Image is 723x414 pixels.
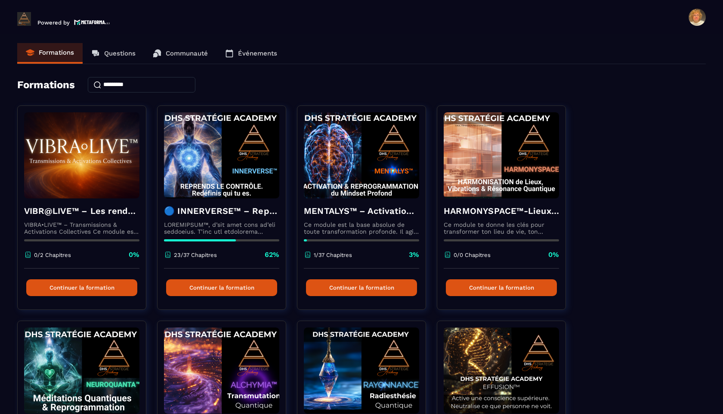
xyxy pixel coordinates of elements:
[238,49,277,57] p: Événements
[34,252,71,258] p: 0/2 Chapitres
[129,250,139,260] p: 0%
[24,205,139,217] h4: VIBR@LIVE™ – Les rendez-vous d’intégration vivante
[166,49,208,57] p: Communauté
[314,252,352,258] p: 1/37 Chapitres
[166,279,277,296] button: Continuer la formation
[39,49,74,56] p: Formations
[409,250,419,260] p: 3%
[304,221,419,235] p: Ce module est la base absolue de toute transformation profonde. Il agit comme une activation du n...
[304,112,419,198] img: formation-background
[304,327,419,414] img: formation-background
[164,205,279,217] h4: 🔵 INNERVERSE™ – Reprogrammation Quantique & Activation du Soi Réel
[17,12,31,26] img: logo-branding
[454,252,491,258] p: 0/0 Chapitres
[164,112,279,198] img: formation-background
[444,221,559,235] p: Ce module te donne les clés pour transformer ton lieu de vie, ton cabinet ou ton entreprise en un...
[24,327,139,414] img: formation-background
[17,105,157,321] a: formation-backgroundVIBR@LIVE™ – Les rendez-vous d’intégration vivanteVIBRA•LIVE™ – Transmissions...
[548,250,559,260] p: 0%
[444,112,559,198] img: formation-background
[157,105,297,321] a: formation-background🔵 INNERVERSE™ – Reprogrammation Quantique & Activation du Soi RéelLOREMIPSUM™...
[444,205,559,217] h4: HARMONYSPACE™-Lieux, Vibrations & Résonance Quantique
[144,43,216,64] a: Communauté
[37,19,70,26] p: Powered by
[437,105,577,321] a: formation-backgroundHARMONYSPACE™-Lieux, Vibrations & Résonance QuantiqueCe module te donne les ...
[174,252,217,258] p: 23/37 Chapitres
[74,19,110,26] img: logo
[24,112,139,198] img: formation-background
[17,79,75,91] h4: Formations
[164,221,279,235] p: LOREMIPSUM™, d’sit amet cons ad’eli seddoeius. T’inc utl etdolorema aliquaeni ad minimveniamqui n...
[164,327,279,414] img: formation-background
[17,43,83,64] a: Formations
[83,43,144,64] a: Questions
[306,279,417,296] button: Continuer la formation
[26,279,137,296] button: Continuer la formation
[304,205,419,217] h4: MENTALYS™ – Activation & Reprogrammation du Mindset Profond
[265,250,279,260] p: 62%
[104,49,136,57] p: Questions
[444,327,559,414] img: formation-background
[297,105,437,321] a: formation-backgroundMENTALYS™ – Activation & Reprogrammation du Mindset ProfondCe module est la b...
[24,221,139,235] p: VIBRA•LIVE™ – Transmissions & Activations Collectives Ce module est un espace vivant. [PERSON_NAM...
[216,43,286,64] a: Événements
[446,279,557,296] button: Continuer la formation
